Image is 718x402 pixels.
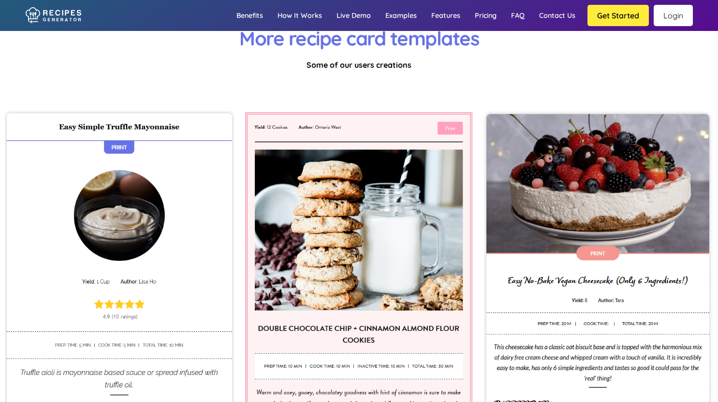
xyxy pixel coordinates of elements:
[270,1,329,30] a: How it works
[329,1,378,30] a: Live demo
[532,1,583,30] a: Contact us
[654,5,693,26] a: Login
[378,1,424,30] a: Examples
[229,1,270,30] a: Benefits
[587,5,649,26] button: Get Started
[468,1,504,30] a: Pricing
[424,1,468,30] a: Features
[166,26,553,50] h3: More recipe card templates
[504,1,532,30] a: FAQ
